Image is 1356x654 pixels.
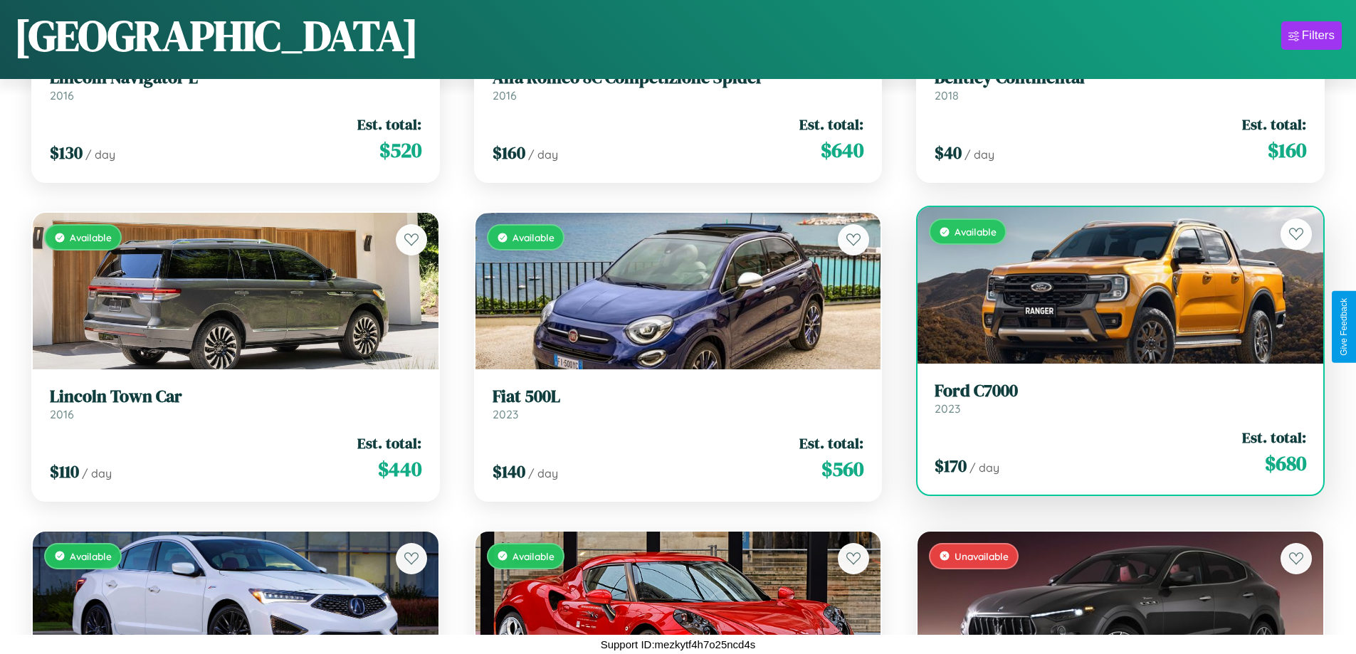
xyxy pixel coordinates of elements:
[528,147,558,162] span: / day
[50,407,74,421] span: 2016
[493,68,864,88] h3: Alfa Romeo 8C Competizione Spider
[70,231,112,243] span: Available
[50,88,74,102] span: 2016
[1268,136,1306,164] span: $ 160
[528,466,558,480] span: / day
[1242,427,1306,448] span: Est. total:
[799,433,863,453] span: Est. total:
[1242,114,1306,135] span: Est. total:
[935,88,959,102] span: 2018
[935,141,962,164] span: $ 40
[513,550,555,562] span: Available
[513,231,555,243] span: Available
[70,550,112,562] span: Available
[493,88,517,102] span: 2016
[601,635,756,654] p: Support ID: mezkytf4h7o25ncd4s
[935,381,1306,401] h3: Ford C7000
[493,460,525,483] span: $ 140
[935,381,1306,416] a: Ford C70002023
[821,455,863,483] span: $ 560
[799,114,863,135] span: Est. total:
[379,136,421,164] span: $ 520
[50,141,83,164] span: $ 130
[935,68,1306,102] a: Bentley Continental2018
[50,386,421,421] a: Lincoln Town Car2016
[493,407,518,421] span: 2023
[493,386,864,407] h3: Fiat 500L
[955,226,997,238] span: Available
[85,147,115,162] span: / day
[493,68,864,102] a: Alfa Romeo 8C Competizione Spider2016
[82,466,112,480] span: / day
[493,141,525,164] span: $ 160
[357,433,421,453] span: Est. total:
[50,68,421,102] a: Lincoln Navigator L2016
[50,460,79,483] span: $ 110
[1281,21,1342,50] button: Filters
[935,454,967,478] span: $ 170
[965,147,994,162] span: / day
[357,114,421,135] span: Est. total:
[14,6,419,65] h1: [GEOGRAPHIC_DATA]
[493,386,864,421] a: Fiat 500L2023
[955,550,1009,562] span: Unavailable
[969,460,999,475] span: / day
[50,386,421,407] h3: Lincoln Town Car
[1265,449,1306,478] span: $ 680
[935,401,960,416] span: 2023
[1339,298,1349,356] div: Give Feedback
[378,455,421,483] span: $ 440
[1302,28,1335,43] div: Filters
[821,136,863,164] span: $ 640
